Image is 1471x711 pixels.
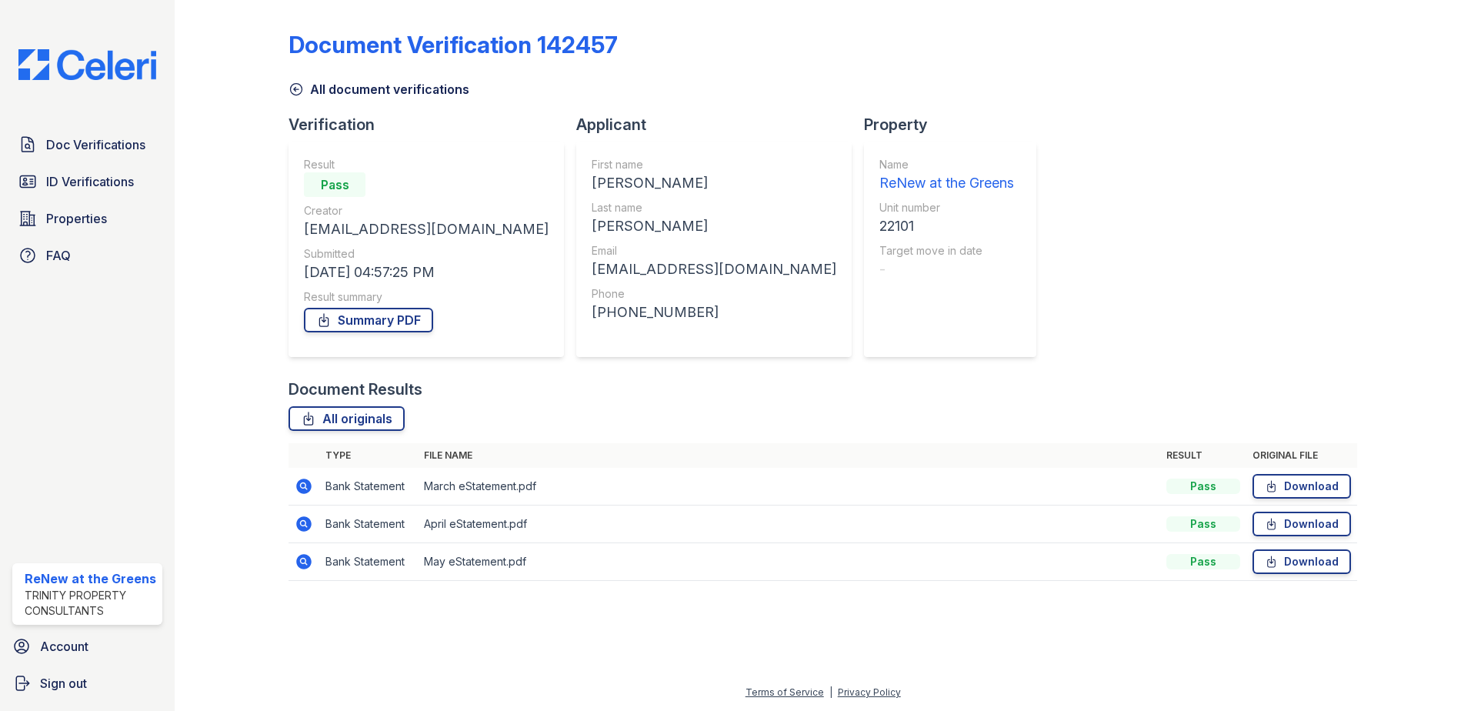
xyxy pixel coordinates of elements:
div: Name [879,157,1014,172]
div: [EMAIL_ADDRESS][DOMAIN_NAME] [592,259,836,280]
span: ID Verifications [46,172,134,191]
a: Download [1253,474,1351,499]
a: FAQ [12,240,162,271]
div: Pass [1166,554,1240,569]
div: Verification [289,114,576,135]
img: CE_Logo_Blue-a8612792a0a2168367f1c8372b55b34899dd931a85d93a1a3d3e32e68fde9ad4.png [6,49,168,80]
div: Document Results [289,379,422,400]
div: Pass [1166,516,1240,532]
div: Unit number [879,200,1014,215]
a: Doc Verifications [12,129,162,160]
a: Sign out [6,668,168,699]
div: | [829,686,832,698]
span: Sign out [40,674,87,693]
a: Download [1253,549,1351,574]
div: Result summary [304,289,549,305]
span: Account [40,637,88,656]
td: Bank Statement [319,468,418,506]
a: Terms of Service [746,686,824,698]
td: April eStatement.pdf [418,506,1160,543]
a: All document verifications [289,80,469,98]
td: March eStatement.pdf [418,468,1160,506]
div: Trinity Property Consultants [25,588,156,619]
div: ReNew at the Greens [879,172,1014,194]
div: First name [592,157,836,172]
div: Email [592,243,836,259]
div: Submitted [304,246,549,262]
span: Doc Verifications [46,135,145,154]
div: [EMAIL_ADDRESS][DOMAIN_NAME] [304,219,549,240]
div: Result [304,157,549,172]
div: Last name [592,200,836,215]
div: Phone [592,286,836,302]
div: Applicant [576,114,864,135]
div: Creator [304,203,549,219]
div: Pass [304,172,365,197]
th: Original file [1246,443,1357,468]
div: - [879,259,1014,280]
th: File name [418,443,1160,468]
a: Download [1253,512,1351,536]
div: Property [864,114,1049,135]
a: ID Verifications [12,166,162,197]
a: Account [6,631,168,662]
div: [PERSON_NAME] [592,172,836,194]
a: All originals [289,406,405,431]
span: Properties [46,209,107,228]
div: Pass [1166,479,1240,494]
a: Properties [12,203,162,234]
a: Privacy Policy [838,686,901,698]
td: Bank Statement [319,506,418,543]
div: [PHONE_NUMBER] [592,302,836,323]
a: Summary PDF [304,308,433,332]
div: ReNew at the Greens [25,569,156,588]
td: Bank Statement [319,543,418,581]
a: Name ReNew at the Greens [879,157,1014,194]
div: Document Verification 142457 [289,31,618,58]
div: [DATE] 04:57:25 PM [304,262,549,283]
span: FAQ [46,246,71,265]
th: Result [1160,443,1246,468]
div: 22101 [879,215,1014,237]
div: Target move in date [879,243,1014,259]
td: May eStatement.pdf [418,543,1160,581]
div: [PERSON_NAME] [592,215,836,237]
th: Type [319,443,418,468]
